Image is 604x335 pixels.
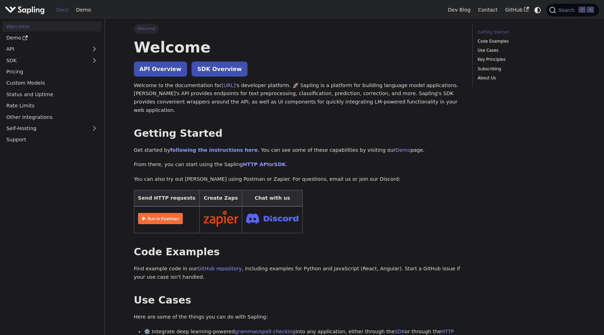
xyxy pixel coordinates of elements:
[478,75,573,81] a: About Us
[134,24,462,34] nav: Breadcrumbs
[2,44,87,54] a: API
[2,33,101,43] a: Demo
[395,329,405,334] a: SDK
[134,175,462,184] p: You can also try out [PERSON_NAME] using Postman or Zapier. For questions, email us or join our D...
[242,190,303,206] th: Chat with us
[2,101,101,111] a: Rate Limits
[199,190,242,206] th: Create Zaps
[2,112,101,122] a: Other Integrations
[478,29,573,36] a: Getting Started
[5,5,45,15] img: Sapling.ai
[134,146,462,155] p: Get started by . You can see some of these capabilities by visiting our page.
[87,44,101,54] button: Expand sidebar category 'API'
[556,7,578,13] span: Search
[5,5,47,15] a: Sapling.ai
[578,7,585,13] kbd: ⌘
[72,5,95,15] a: Demo
[52,5,72,15] a: Docs
[474,5,502,15] a: Contact
[274,162,286,167] a: SDK
[197,266,242,271] a: GitHub repository
[134,294,462,307] h2: Use Cases
[444,5,474,15] a: Dev Blog
[2,55,87,65] a: SDK
[587,7,594,13] kbd: K
[134,127,462,140] h2: Getting Started
[2,67,101,77] a: Pricing
[478,38,573,45] a: Code Examples
[134,265,462,281] p: Find example code in our , including examples for Python and JavaScript (React, Angular). Start a...
[533,5,543,15] button: Switch between dark and light mode (currently system mode)
[134,62,187,77] a: API Overview
[170,147,258,153] a: following the instructions here
[2,123,101,134] a: Self-Hosting
[2,89,101,99] a: Status and Uptime
[2,21,101,31] a: Welcome
[478,66,573,72] a: Subscribing
[134,161,462,169] p: From there, you can start using the Sapling or .
[235,329,296,334] a: grammar/spell checking
[2,78,101,88] a: Custom Models
[478,47,573,54] a: Use Cases
[2,135,101,145] a: Support
[246,211,299,226] img: Join Discord
[134,190,199,206] th: Send HTTP requests
[501,5,532,15] a: GitHub
[222,83,236,88] a: [URL]
[243,162,269,167] a: HTTP API
[478,56,573,63] a: Key Principles
[134,38,462,57] h1: Welcome
[134,81,462,115] p: Welcome to the documentation for 's developer platform. 🚀 Sapling is a platform for building lang...
[134,313,462,321] p: Here are some of the things you can do with Sapling:
[546,4,599,16] button: Search (Command+K)
[134,246,462,258] h2: Code Examples
[396,147,411,153] a: Demo
[87,55,101,65] button: Expand sidebar category 'SDK'
[138,213,183,224] img: Run in Postman
[203,211,238,227] img: Connect in Zapier
[134,24,159,34] span: Welcome
[192,62,247,77] a: SDK Overview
